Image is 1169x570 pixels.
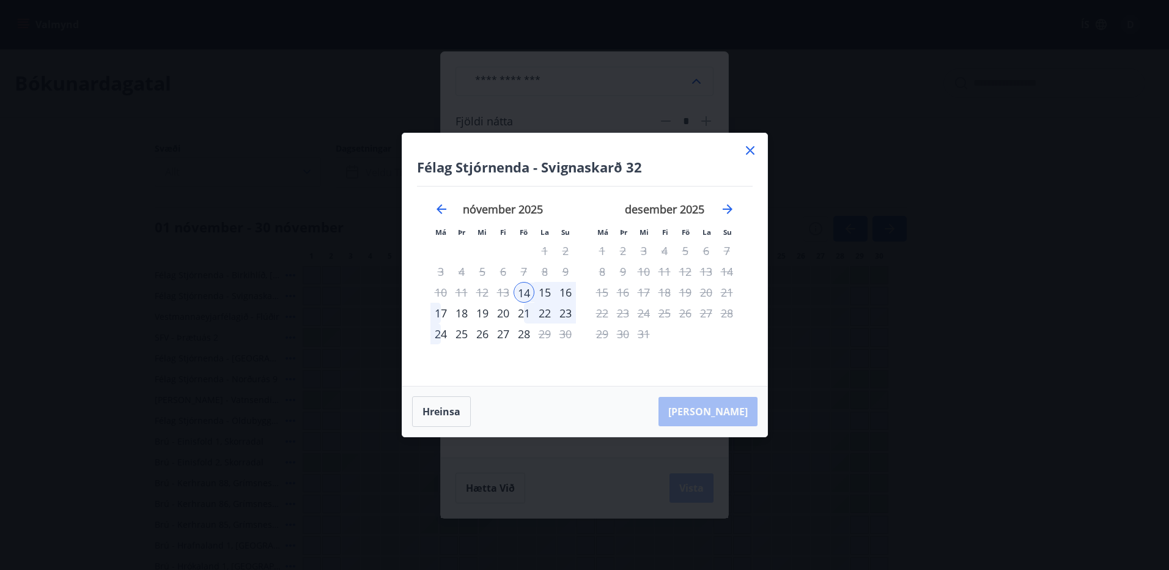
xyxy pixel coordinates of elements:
td: Not available. miðvikudagur, 31. desember 2025 [633,324,654,344]
td: Not available. miðvikudagur, 17. desember 2025 [633,282,654,303]
div: 21 [514,303,534,324]
td: Selected as start date. föstudagur, 14. nóvember 2025 [514,282,534,303]
td: Not available. laugardagur, 27. desember 2025 [696,303,717,324]
td: Not available. laugardagur, 29. nóvember 2025 [534,324,555,344]
small: Fi [662,228,668,237]
div: 17 [430,303,451,324]
td: Choose mánudagur, 24. nóvember 2025 as your check-out date. It’s available. [430,324,451,344]
td: Choose sunnudagur, 23. nóvember 2025 as your check-out date. It’s available. [555,303,576,324]
td: Not available. þriðjudagur, 11. nóvember 2025 [451,282,472,303]
td: Not available. mánudagur, 22. desember 2025 [592,303,613,324]
td: Not available. sunnudagur, 9. nóvember 2025 [555,261,576,282]
td: Not available. miðvikudagur, 24. desember 2025 [633,303,654,324]
td: Not available. fimmtudagur, 11. desember 2025 [654,261,675,282]
td: Not available. miðvikudagur, 3. desember 2025 [633,240,654,261]
td: Not available. mánudagur, 15. desember 2025 [592,282,613,303]
small: Su [723,228,732,237]
td: Not available. laugardagur, 13. desember 2025 [696,261,717,282]
td: Not available. þriðjudagur, 4. nóvember 2025 [451,261,472,282]
td: Choose miðvikudagur, 19. nóvember 2025 as your check-out date. It’s available. [472,303,493,324]
small: Fö [682,228,690,237]
td: Choose fimmtudagur, 27. nóvember 2025 as your check-out date. It’s available. [493,324,514,344]
strong: desember 2025 [625,202,704,217]
small: Fö [520,228,528,237]
td: Not available. laugardagur, 1. nóvember 2025 [534,240,555,261]
div: 25 [451,324,472,344]
td: Not available. þriðjudagur, 9. desember 2025 [613,261,633,282]
td: Not available. miðvikudagur, 12. nóvember 2025 [472,282,493,303]
div: Move backward to switch to the previous month. [434,202,449,217]
small: Þr [458,228,465,237]
div: 18 [451,303,472,324]
td: Not available. sunnudagur, 21. desember 2025 [717,282,737,303]
div: 19 [472,303,493,324]
td: Not available. mánudagur, 29. desember 2025 [592,324,613,344]
td: Not available. mánudagur, 3. nóvember 2025 [430,261,451,282]
td: Not available. fimmtudagur, 4. desember 2025 [654,240,675,261]
td: Not available. sunnudagur, 30. nóvember 2025 [555,324,576,344]
td: Not available. fimmtudagur, 25. desember 2025 [654,303,675,324]
td: Not available. fimmtudagur, 13. nóvember 2025 [493,282,514,303]
td: Choose laugardagur, 22. nóvember 2025 as your check-out date. It’s available. [534,303,555,324]
small: La [540,228,549,237]
td: Not available. miðvikudagur, 10. desember 2025 [633,261,654,282]
td: Not available. sunnudagur, 28. desember 2025 [717,303,737,324]
strong: nóvember 2025 [463,202,543,217]
div: 23 [555,303,576,324]
td: Not available. laugardagur, 8. nóvember 2025 [534,261,555,282]
td: Not available. fimmtudagur, 6. nóvember 2025 [493,261,514,282]
td: Not available. þriðjudagur, 23. desember 2025 [613,303,633,324]
div: 26 [472,324,493,344]
td: Choose föstudagur, 28. nóvember 2025 as your check-out date. It’s available. [514,324,534,344]
div: 27 [493,324,514,344]
small: Mi [478,228,487,237]
div: 24 [430,324,451,344]
td: Not available. sunnudagur, 2. nóvember 2025 [555,240,576,261]
td: Choose þriðjudagur, 18. nóvember 2025 as your check-out date. It’s available. [451,303,472,324]
td: Choose laugardagur, 15. nóvember 2025 as your check-out date. It’s available. [534,282,555,303]
td: Not available. föstudagur, 12. desember 2025 [675,261,696,282]
small: Mi [640,228,649,237]
div: 22 [534,303,555,324]
td: Not available. sunnudagur, 14. desember 2025 [717,261,737,282]
small: Má [597,228,608,237]
small: La [703,228,711,237]
td: Not available. laugardagur, 20. desember 2025 [696,282,717,303]
div: 16 [555,282,576,303]
div: Aðeins útritun í boði [592,303,613,324]
td: Choose sunnudagur, 16. nóvember 2025 as your check-out date. It’s available. [555,282,576,303]
td: Not available. föstudagur, 19. desember 2025 [675,282,696,303]
div: 20 [493,303,514,324]
td: Not available. fimmtudagur, 18. desember 2025 [654,282,675,303]
small: Su [561,228,570,237]
td: Not available. mánudagur, 8. desember 2025 [592,261,613,282]
div: Move forward to switch to the next month. [720,202,735,217]
td: Not available. föstudagur, 5. desember 2025 [675,240,696,261]
td: Not available. mánudagur, 1. desember 2025 [592,240,613,261]
td: Not available. þriðjudagur, 2. desember 2025 [613,240,633,261]
div: Aðeins útritun í boði [514,324,534,344]
td: Choose miðvikudagur, 26. nóvember 2025 as your check-out date. It’s available. [472,324,493,344]
small: Fi [500,228,506,237]
td: Not available. þriðjudagur, 16. desember 2025 [613,282,633,303]
td: Not available. miðvikudagur, 5. nóvember 2025 [472,261,493,282]
small: Þr [620,228,627,237]
td: Not available. föstudagur, 26. desember 2025 [675,303,696,324]
h4: Félag Stjórnenda - Svignaskarð 32 [417,158,753,176]
td: Not available. þriðjudagur, 30. desember 2025 [613,324,633,344]
td: Choose mánudagur, 17. nóvember 2025 as your check-out date. It’s available. [430,303,451,324]
div: 14 [514,282,534,303]
td: Choose þriðjudagur, 25. nóvember 2025 as your check-out date. It’s available. [451,324,472,344]
div: Calendar [417,187,753,371]
td: Choose fimmtudagur, 20. nóvember 2025 as your check-out date. It’s available. [493,303,514,324]
td: Not available. laugardagur, 6. desember 2025 [696,240,717,261]
td: Not available. sunnudagur, 7. desember 2025 [717,240,737,261]
small: Má [435,228,446,237]
div: 15 [534,282,555,303]
td: Not available. mánudagur, 10. nóvember 2025 [430,282,451,303]
td: Choose föstudagur, 21. nóvember 2025 as your check-out date. It’s available. [514,303,534,324]
button: Hreinsa [412,396,471,427]
td: Not available. föstudagur, 7. nóvember 2025 [514,261,534,282]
